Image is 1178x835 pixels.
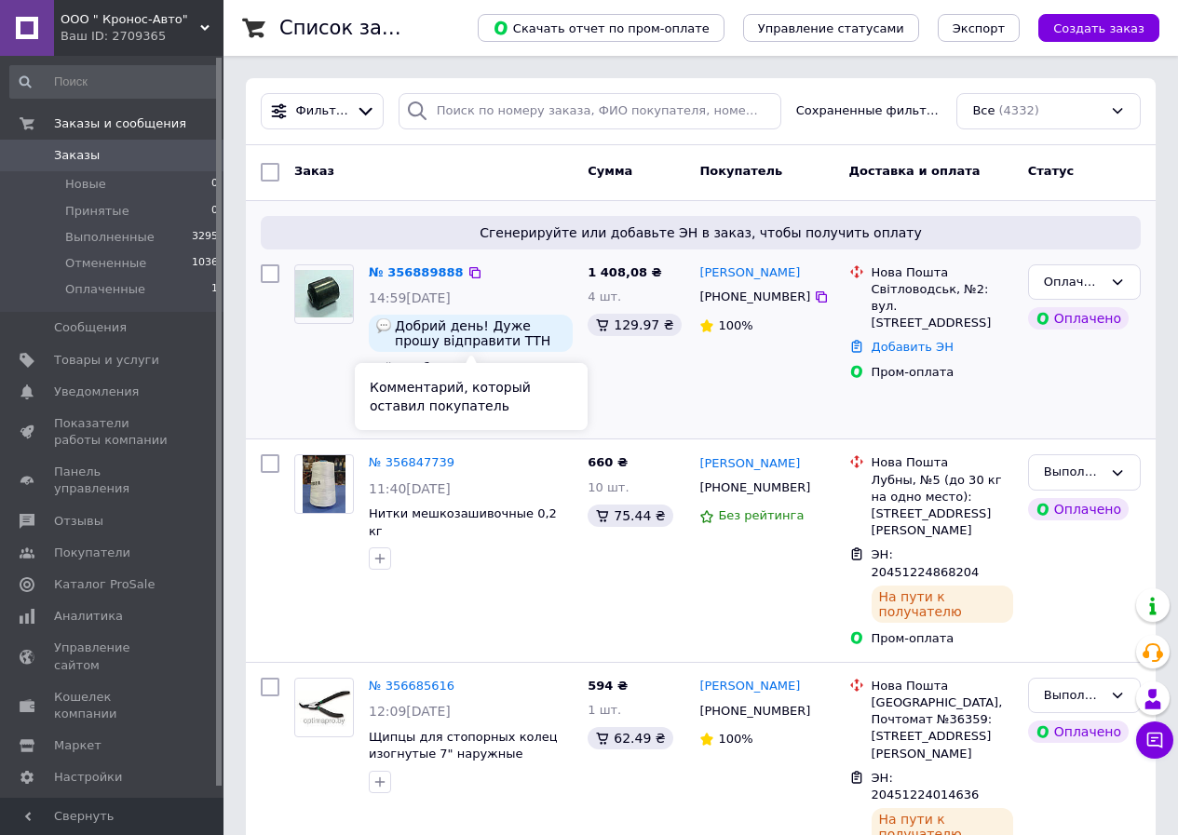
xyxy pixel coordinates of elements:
[192,255,218,272] span: 1036
[872,264,1013,281] div: Нова Пошта
[54,352,159,369] span: Товары и услуги
[718,732,752,746] span: 100%
[369,704,451,719] span: 12:09[DATE]
[369,679,454,693] a: № 356685616
[872,454,1013,471] div: Нова Пошта
[872,586,1013,623] div: На пути к получателю
[279,17,440,39] h1: Список заказов
[743,14,919,42] button: Управление статусами
[294,678,354,737] a: Фото товару
[395,318,565,348] span: Добрий день! Дуже прошу відправити ТТН також на номер [PHONE_NUMBER].
[588,505,672,527] div: 75.44 ₴
[54,769,122,786] span: Настройки
[588,703,621,717] span: 1 шт.
[295,686,353,730] img: Фото товару
[1020,20,1159,34] a: Создать заказ
[699,678,800,695] a: [PERSON_NAME]
[54,115,186,132] span: Заказы и сообщения
[872,281,1013,332] div: Світловодськ, №2: вул. [STREET_ADDRESS]
[699,164,782,178] span: Покупатель
[65,281,145,298] span: Оплаченные
[718,508,804,522] span: Без рейтинга
[696,285,814,309] div: [PHONE_NUMBER]
[54,640,172,673] span: Управление сайтом
[1044,463,1103,482] div: Выполнен
[54,319,127,336] span: Сообщения
[1028,498,1129,520] div: Оплачено
[588,290,621,303] span: 4 шт.
[699,264,800,282] a: [PERSON_NAME]
[369,730,558,778] a: Щипцы для стопорных колец изогнутые 7" наружные (разжим) TOPTUL, DCAA1207
[54,415,172,449] span: Показатели работы компании
[294,454,354,514] a: Фото товару
[849,164,981,178] span: Доставка и оплата
[376,318,391,333] img: :speech_balloon:
[588,265,661,279] span: 1 408,08 ₴
[1038,14,1159,42] button: Создать заказ
[54,513,103,530] span: Отзывы
[61,28,223,45] div: Ваш ID: 2709365
[999,103,1039,117] span: (4332)
[65,203,129,220] span: Принятые
[758,21,904,35] span: Управление статусами
[369,265,464,279] a: № 356889888
[54,576,155,593] span: Каталог ProSale
[1028,307,1129,330] div: Оплачено
[54,689,172,722] span: Кошелек компании
[1053,21,1144,35] span: Создать заказ
[699,455,800,473] a: [PERSON_NAME]
[588,455,628,469] span: 660 ₴
[872,678,1013,694] div: Нова Пошта
[295,270,353,316] img: Фото товару
[9,65,220,99] input: Поиск
[872,694,1013,762] div: [GEOGRAPHIC_DATA], Почтомат №36359: [STREET_ADDRESS][PERSON_NAME]
[1028,164,1075,178] span: Статус
[588,314,681,336] div: 129.97 ₴
[588,480,629,494] span: 10 шт.
[54,464,172,497] span: Панель управления
[588,164,632,178] span: Сумма
[369,506,557,538] a: Нитки мешкозашивочные 0,2 кг
[369,481,451,496] span: 11:40[DATE]
[369,290,451,305] span: 14:59[DATE]
[872,340,954,354] a: Добавить ЭН
[370,380,531,413] span: Комментарий, который оставил покупатель
[294,264,354,324] a: Фото товару
[54,147,100,164] span: Заказы
[872,472,1013,540] div: Лубны, №5 (до 30 кг на одно место): [STREET_ADDRESS][PERSON_NAME]
[718,318,752,332] span: 100%
[192,229,218,246] span: 3295
[478,14,724,42] button: Скачать отчет по пром-оплате
[65,229,155,246] span: Выполненные
[54,608,123,625] span: Аналитика
[953,21,1005,35] span: Экспорт
[588,727,672,749] div: 62.49 ₴
[369,360,564,409] a: Сайлентблок верхнего рычага ГАЗель NEXT (пр-во ГАЗ), A21R23-2904172
[493,20,710,36] span: Скачать отчет по пром-оплате
[61,11,200,28] span: ООО " Кронос-Авто"
[938,14,1020,42] button: Экспорт
[211,176,218,193] span: 0
[696,476,814,500] div: [PHONE_NUMBER]
[972,102,995,120] span: Все
[211,281,218,298] span: 1
[1028,721,1129,743] div: Оплачено
[65,255,146,272] span: Отмененные
[268,223,1133,242] span: Сгенерируйте или добавьте ЭН в заказ, чтобы получить оплату
[1136,721,1173,759] button: Чат с покупателем
[872,630,1013,647] div: Пром-оплата
[696,699,814,723] div: [PHONE_NUMBER]
[54,737,102,754] span: Маркет
[796,102,942,120] span: Сохраненные фильтры:
[303,455,346,513] img: Фото товару
[399,93,781,129] input: Поиск по номеру заказа, ФИО покупателя, номеру телефона, Email, номеру накладной
[872,771,980,802] span: ЭН: 20451224014636
[296,102,349,120] span: Фильтры
[1044,686,1103,706] div: Выполнен
[54,545,130,561] span: Покупатели
[65,176,106,193] span: Новые
[872,364,1013,381] div: Пром-оплата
